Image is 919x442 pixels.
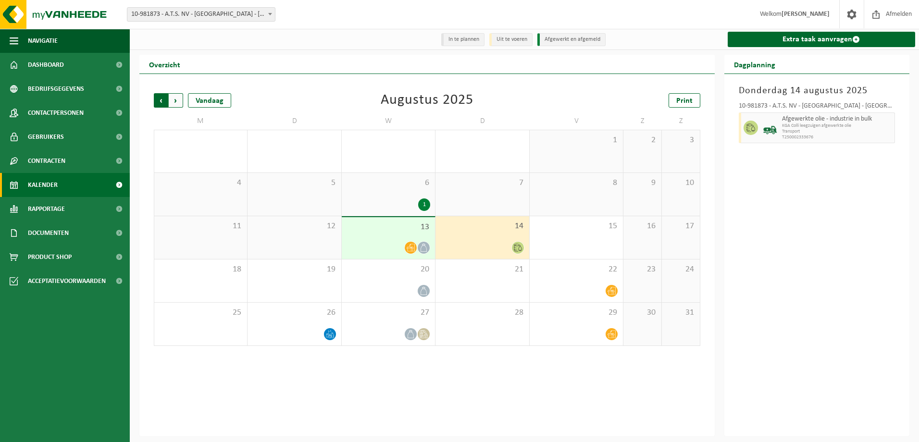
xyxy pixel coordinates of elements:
[28,173,58,197] span: Kalender
[252,221,336,232] span: 12
[667,221,695,232] span: 17
[169,93,183,108] span: Volgende
[440,221,524,232] span: 14
[782,11,830,18] strong: [PERSON_NAME]
[441,33,484,46] li: In te plannen
[782,135,893,140] span: T250002333676
[628,178,657,188] span: 9
[628,221,657,232] span: 16
[28,269,106,293] span: Acceptatievoorwaarden
[440,307,524,318] span: 28
[252,178,336,188] span: 5
[347,307,430,318] span: 27
[440,178,524,188] span: 7
[252,307,336,318] span: 26
[159,178,242,188] span: 4
[347,222,430,233] span: 13
[28,125,64,149] span: Gebruikers
[669,93,700,108] a: Print
[534,178,618,188] span: 8
[28,221,69,245] span: Documenten
[739,84,895,98] h3: Donderdag 14 augustus 2025
[28,77,84,101] span: Bedrijfsgegevens
[342,112,435,130] td: W
[628,264,657,275] span: 23
[127,7,275,22] span: 10-981873 - A.T.S. NV - LANGERBRUGGE - GENT
[440,264,524,275] span: 21
[530,112,623,130] td: V
[667,135,695,146] span: 3
[28,101,84,125] span: Contactpersonen
[628,307,657,318] span: 30
[159,221,242,232] span: 11
[728,32,916,47] a: Extra taak aanvragen
[28,53,64,77] span: Dashboard
[628,135,657,146] span: 2
[623,112,662,130] td: Z
[248,112,341,130] td: D
[534,221,618,232] span: 15
[667,178,695,188] span: 10
[763,121,777,135] img: BL-LQ-LV
[154,112,248,130] td: M
[252,264,336,275] span: 19
[28,29,58,53] span: Navigatie
[782,129,893,135] span: Transport
[724,55,785,74] h2: Dagplanning
[534,307,618,318] span: 29
[662,112,700,130] td: Z
[537,33,606,46] li: Afgewerkt en afgemeld
[782,115,893,123] span: Afgewerkte olie - industrie in bulk
[418,198,430,211] div: 1
[782,123,893,129] span: KGA Colli leegzuigen afgewerkte olie
[127,8,275,21] span: 10-981873 - A.T.S. NV - LANGERBRUGGE - GENT
[159,264,242,275] span: 18
[188,93,231,108] div: Vandaag
[347,178,430,188] span: 6
[28,197,65,221] span: Rapportage
[381,93,473,108] div: Augustus 2025
[435,112,529,130] td: D
[139,55,190,74] h2: Overzicht
[739,103,895,112] div: 10-981873 - A.T.S. NV - [GEOGRAPHIC_DATA] - [GEOGRAPHIC_DATA]
[534,135,618,146] span: 1
[667,307,695,318] span: 31
[28,245,72,269] span: Product Shop
[154,93,168,108] span: Vorige
[28,149,65,173] span: Contracten
[534,264,618,275] span: 22
[667,264,695,275] span: 24
[347,264,430,275] span: 20
[489,33,533,46] li: Uit te voeren
[159,307,242,318] span: 25
[676,97,693,105] span: Print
